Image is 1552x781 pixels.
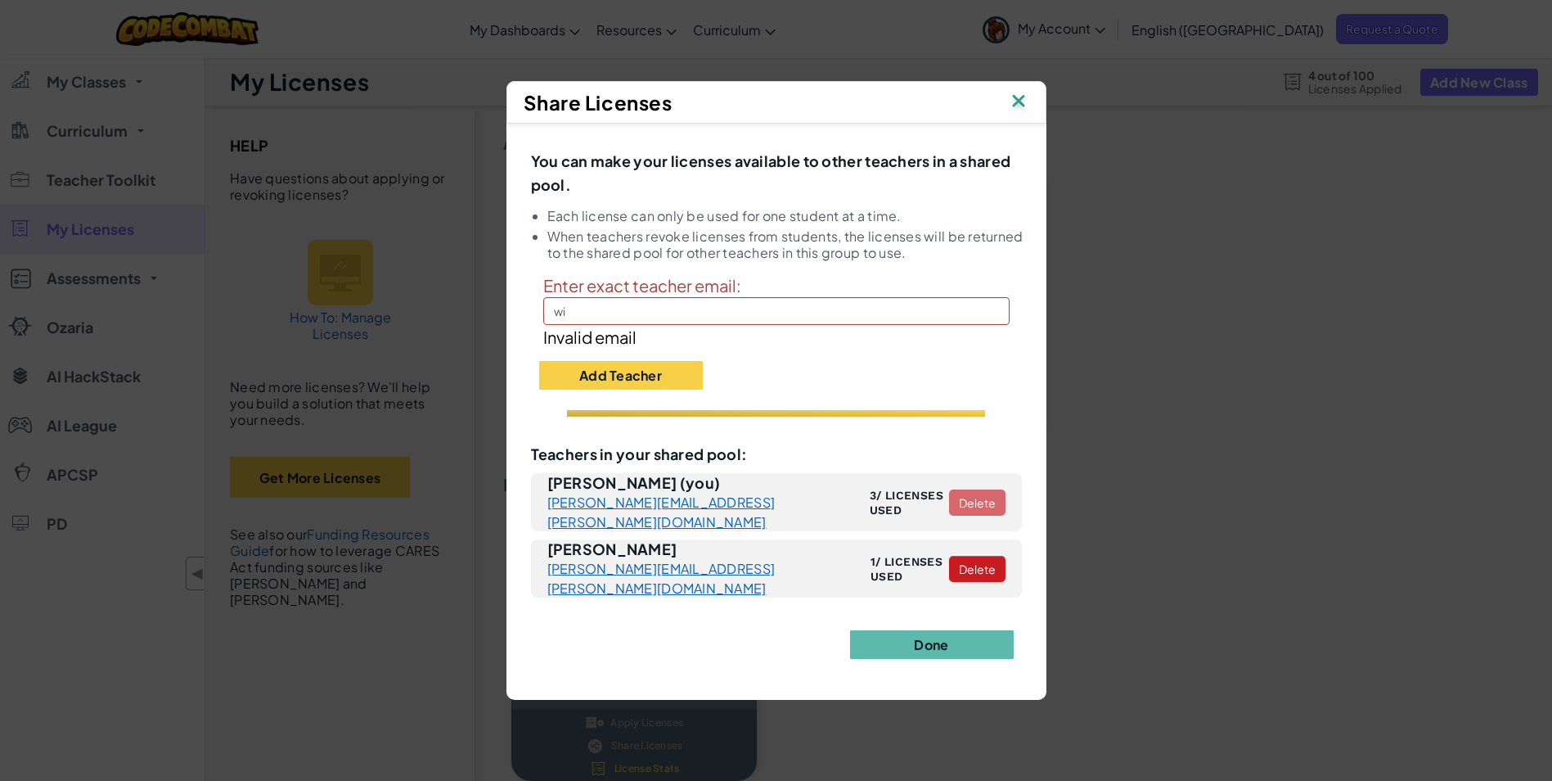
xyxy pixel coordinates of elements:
a: [PERSON_NAME][EMAIL_ADDRESS][PERSON_NAME][DOMAIN_NAME] [547,493,870,532]
span: [PERSON_NAME] [547,539,870,559]
span: Teachers in your shared pool: [531,445,748,463]
span: You can make your licenses available to other teachers in a shared pool. [531,151,1011,194]
li: Each license can only be used for one student at a time. [547,208,1038,224]
button: Delete [949,556,1005,582]
button: Done [850,630,1014,659]
span: 1/ licenses used [870,554,949,584]
li: When teachers revoke licenses from students, the licenses will be returned to the shared pool for... [547,228,1038,261]
button: Add Teacher [539,361,703,390]
a: [PERSON_NAME][EMAIL_ADDRESS][PERSON_NAME][DOMAIN_NAME] [547,559,870,598]
span: 3/ licenses used [870,488,949,517]
span: Enter exact teacher email: [543,275,741,296]
img: IconClose.svg [1008,90,1029,115]
span: Invalid email [543,327,637,347]
span: Share Licenses [524,90,673,115]
span: [PERSON_NAME] (you) [547,473,870,493]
